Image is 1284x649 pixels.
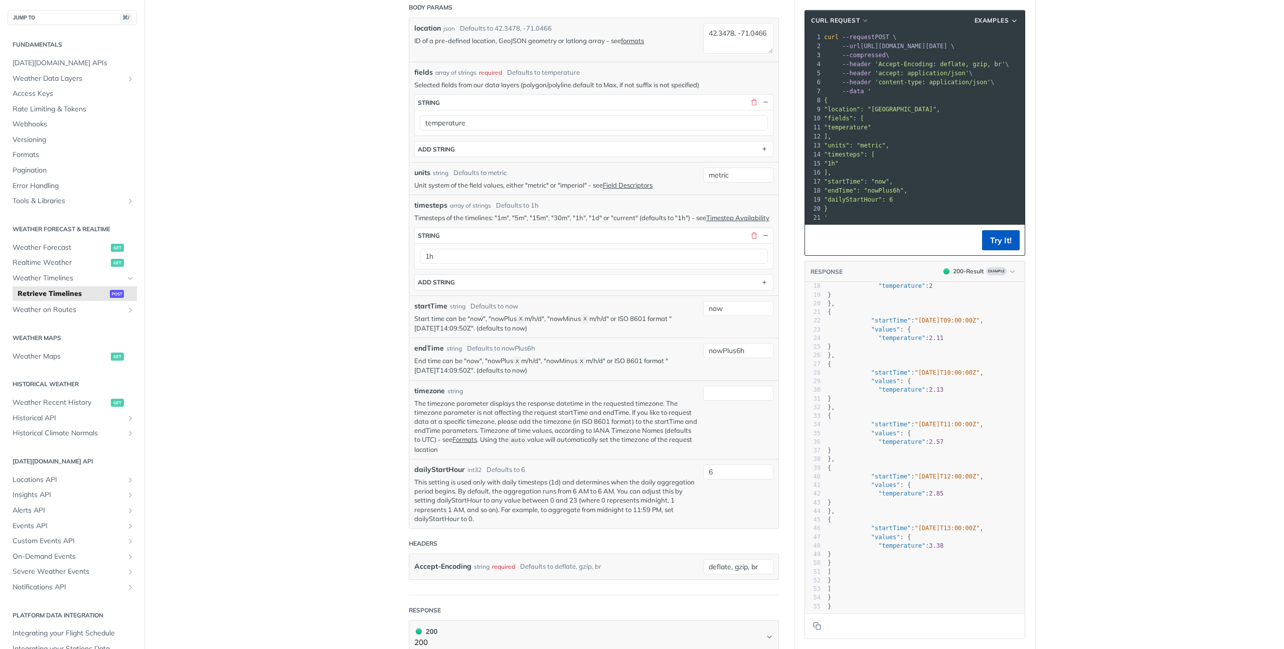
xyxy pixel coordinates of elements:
[13,119,134,129] span: Webhooks
[443,24,455,33] div: json
[13,104,134,114] span: Rate Limiting & Tokens
[871,326,900,333] span: "values"
[828,481,911,489] span: : {
[929,335,943,342] span: 2.11
[516,358,519,365] span: X
[824,52,889,59] span: \
[511,437,525,444] span: auto
[8,411,137,426] a: Historical APIShow subpages for Historical API
[126,429,134,437] button: Show subpages for Historical Climate Normals
[8,86,137,101] a: Access Keys
[13,273,124,283] span: Weather Timelines
[805,159,822,168] div: 15
[126,522,134,530] button: Show subpages for Events API
[914,369,980,376] span: "[DATE]T10:00:00Z"
[8,71,137,86] a: Weather Data LayersShow subpages for Weather Data Layers
[120,14,131,22] span: ⌘/
[414,559,471,574] label: Accept-Encoding
[828,369,984,376] span: : ,
[450,201,491,210] div: array of strings
[811,16,860,25] span: cURL Request
[824,160,839,167] span: "1h"
[828,335,943,342] span: :
[805,446,821,455] div: 37
[13,243,108,253] span: Weather Forecast
[414,637,437,648] p: 200
[878,386,925,393] span: "temperature"
[418,232,440,239] div: string
[805,195,822,204] div: 19
[914,473,980,480] span: "[DATE]T12:00:00Z"
[111,353,124,361] span: get
[8,564,137,579] a: Severe Weather EventsShow subpages for Severe Weather Events
[875,79,991,86] span: 'content-type: application/json'
[8,534,137,549] a: Custom Events APIShow subpages for Custom Events API
[828,404,835,411] span: },
[8,395,137,410] a: Weather Recent Historyget
[452,435,477,443] a: Formats
[805,386,821,394] div: 30
[13,181,134,191] span: Error Handling
[824,43,954,50] span: [URL][DOMAIN_NAME][DATE] \
[414,67,433,78] span: fields
[914,317,980,324] span: "[DATE]T09:00:00Z"
[938,266,1020,276] button: 200200-ResultExample
[805,123,822,132] div: 11
[805,168,822,177] div: 16
[805,343,821,351] div: 25
[414,464,465,475] label: dailyStartHour
[8,519,137,534] a: Events APIShow subpages for Events API
[805,550,821,559] div: 49
[415,141,773,156] button: ADD string
[828,421,984,428] span: : ,
[828,542,943,549] span: :
[828,386,943,393] span: :
[13,150,134,160] span: Formats
[971,16,1022,26] button: Examples
[824,70,973,77] span: \
[914,525,980,532] span: "[DATE]T13:00:00Z"
[805,42,822,51] div: 2
[749,98,758,107] button: Delete
[805,326,821,334] div: 23
[761,98,770,107] button: Hide
[805,186,822,195] div: 18
[479,68,502,77] div: required
[828,490,943,497] span: :
[418,278,455,286] div: ADD string
[414,386,445,396] label: timezone
[8,40,137,49] h2: Fundamentals
[703,23,773,54] textarea: 42.3478, -71.0466
[975,16,1009,25] span: Examples
[126,568,134,576] button: Show subpages for Severe Weather Events
[828,473,984,480] span: : ,
[824,196,893,203] span: "dailyStartHour": 6
[126,274,134,282] button: Hide subpages for Weather Timelines
[805,69,822,78] div: 5
[824,34,897,41] span: POST \
[828,291,831,298] span: }
[842,43,860,50] span: --url
[805,204,822,213] div: 20
[8,225,137,234] h2: Weather Forecast & realtime
[8,56,137,71] a: [DATE][DOMAIN_NAME] APIs
[805,490,821,498] div: 42
[824,115,864,122] span: "fields": [
[8,194,137,209] a: Tools & LibrariesShow subpages for Tools & Libraries
[810,233,824,248] button: Copy to clipboard
[13,567,124,577] span: Severe Weather Events
[13,428,124,438] span: Historical Climate Normals
[761,231,770,240] button: Hide
[805,213,822,222] div: 21
[943,268,949,274] span: 200
[414,80,773,89] p: Selected fields from our data layers (polygon/polyline default to Max, if not suffix is not speci...
[8,472,137,488] a: Locations APIShow subpages for Locations API
[415,95,773,110] button: string
[828,499,831,506] span: }
[929,490,943,497] span: 2.85
[828,447,831,454] span: }
[8,240,137,255] a: Weather Forecastget
[414,36,698,45] p: ID of a pre-defined location, GeoJSON geometry or latlong array - see
[842,88,864,95] span: --data
[415,228,773,243] button: string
